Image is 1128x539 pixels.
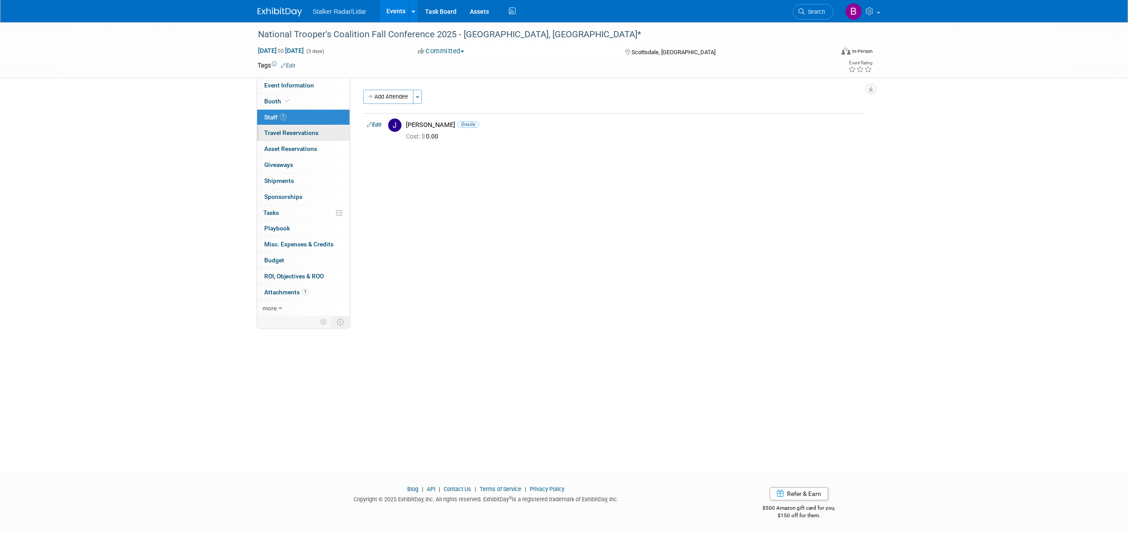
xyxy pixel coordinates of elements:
span: Booth [264,98,291,105]
span: (3 days) [306,48,324,54]
span: 1 [302,289,309,295]
span: Travel Reservations [264,129,318,136]
img: J.jpg [388,119,401,132]
span: Staff [264,114,286,121]
span: Shipments [264,177,294,184]
a: ROI, Objectives & ROO [257,269,350,284]
a: Booth [257,94,350,109]
div: $500 Amazon gift card for you, [727,499,871,519]
td: Toggle Event Tabs [332,316,350,328]
span: Stalker Radar/Lidar [313,8,366,15]
span: Tasks [263,209,279,216]
a: Search [793,4,834,20]
a: more [257,301,350,316]
span: Sponsorships [264,193,302,200]
div: National Trooper's Coalition Fall Conference 2025 - [GEOGRAPHIC_DATA], [GEOGRAPHIC_DATA]* [255,27,820,43]
img: ExhibitDay [258,8,302,16]
span: ROI, Objectives & ROO [264,273,324,280]
td: Tags [258,61,295,70]
a: Terms of Service [480,486,521,492]
a: Playbook [257,221,350,236]
a: API [427,486,435,492]
span: 1 [280,114,286,120]
a: Travel Reservations [257,125,350,141]
a: Attachments1 [257,285,350,300]
span: Search [805,8,825,15]
a: Tasks [257,205,350,221]
a: Contact Us [444,486,471,492]
a: Shipments [257,173,350,189]
a: Sponsorships [257,189,350,205]
i: Booth reservation complete [285,99,290,103]
span: more [262,305,277,312]
span: Asset Reservations [264,145,317,152]
span: Misc. Expenses & Credits [264,241,334,248]
a: Event Information [257,78,350,93]
span: Giveaways [264,161,293,168]
span: Onsite [457,121,479,128]
span: | [523,486,528,492]
span: Scottsdale, [GEOGRAPHIC_DATA] [632,49,715,55]
a: Edit [367,122,381,128]
td: Personalize Event Tab Strip [316,316,332,328]
span: Event Information [264,82,314,89]
span: [DATE] [DATE] [258,47,304,55]
div: In-Person [852,48,873,55]
img: Format-Inperson.png [842,48,850,55]
a: Giveaways [257,157,350,173]
a: Blog [407,486,418,492]
span: | [473,486,478,492]
span: Cost: $ [406,133,426,140]
button: Add Attendee [363,90,413,104]
a: Refer & Earn [770,487,828,500]
button: Committed [415,47,468,56]
div: Event Rating [848,61,872,65]
a: Privacy Policy [530,486,564,492]
span: Playbook [264,225,290,232]
img: Brooke Journet [845,3,862,20]
span: Attachments [264,289,309,296]
a: Edit [281,63,295,69]
a: Budget [257,253,350,268]
span: | [420,486,425,492]
sup: ® [509,495,512,500]
span: 0.00 [406,133,442,140]
a: Misc. Expenses & Credits [257,237,350,252]
span: | [437,486,442,492]
div: $150 off for them. [727,512,871,519]
a: Asset Reservations [257,141,350,157]
a: Staff1 [257,110,350,125]
div: [PERSON_NAME] [406,121,860,129]
div: Event Format [781,46,873,59]
div: Copyright © 2025 ExhibitDay, Inc. All rights reserved. ExhibitDay is a registered trademark of Ex... [258,493,714,503]
span: Budget [264,257,284,264]
span: to [277,47,285,54]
